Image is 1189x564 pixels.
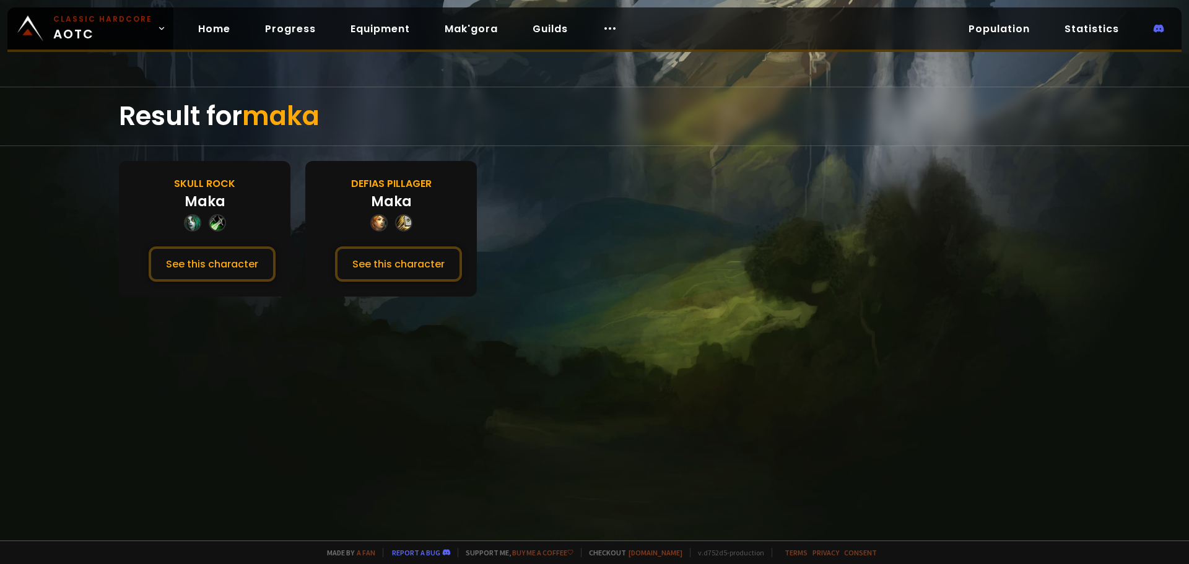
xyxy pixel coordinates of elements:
a: Terms [785,548,808,557]
a: [DOMAIN_NAME] [629,548,682,557]
small: Classic Hardcore [53,14,152,25]
a: Home [188,16,240,41]
a: Buy me a coffee [512,548,573,557]
span: Made by [320,548,375,557]
a: Progress [255,16,326,41]
span: Checkout [581,548,682,557]
a: a fan [357,548,375,557]
span: Support me, [458,548,573,557]
a: Guilds [523,16,578,41]
span: AOTC [53,14,152,43]
a: Classic HardcoreAOTC [7,7,173,50]
span: maka [242,98,320,134]
a: Population [959,16,1040,41]
button: See this character [149,246,276,282]
a: Privacy [812,548,839,557]
span: v. d752d5 - production [690,548,764,557]
a: Consent [844,548,877,557]
a: Statistics [1055,16,1129,41]
a: Mak'gora [435,16,508,41]
div: Result for [119,87,1070,145]
a: Report a bug [392,548,440,557]
div: Skull Rock [174,176,235,191]
a: Equipment [341,16,420,41]
div: Maka [185,191,225,212]
div: Defias Pillager [351,176,432,191]
div: Maka [371,191,412,212]
button: See this character [335,246,462,282]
